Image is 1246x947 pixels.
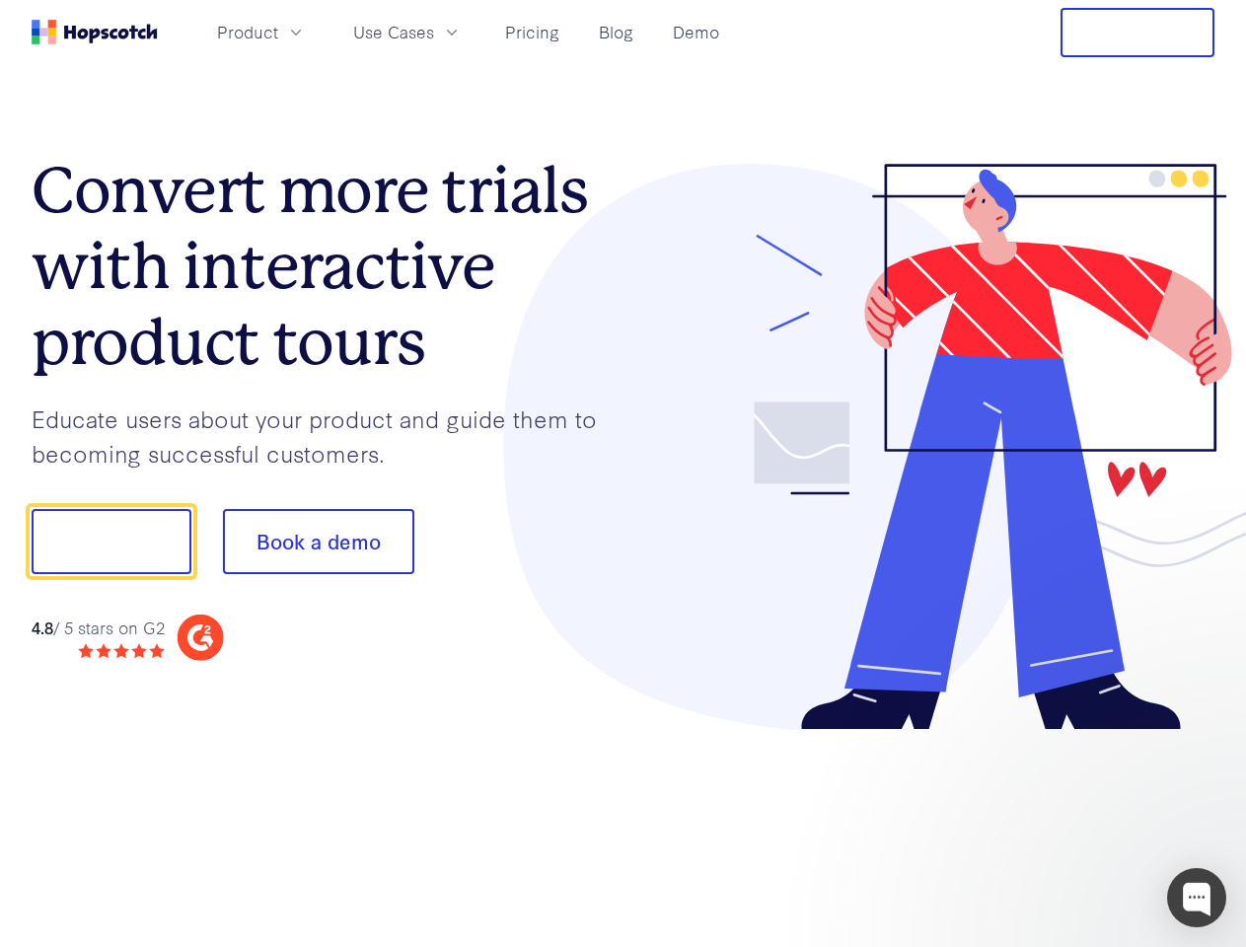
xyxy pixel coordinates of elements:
a: Blog [591,16,641,48]
button: Product [205,16,318,48]
span: Product [217,20,278,44]
button: Show me! [32,509,191,574]
p: Educate users about your product and guide them to becoming successful customers. [32,401,623,470]
h1: Convert more trials with interactive product tours [32,153,623,380]
button: Book a demo [223,509,414,574]
span: Use Cases [353,20,434,44]
button: Free Trial [1061,8,1214,57]
button: Use Cases [341,16,474,48]
a: Home [32,20,158,44]
a: Pricing [497,16,567,48]
a: Demo [665,16,727,48]
div: / 5 stars on G2 [32,616,165,640]
strong: 4.8 [32,616,53,638]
